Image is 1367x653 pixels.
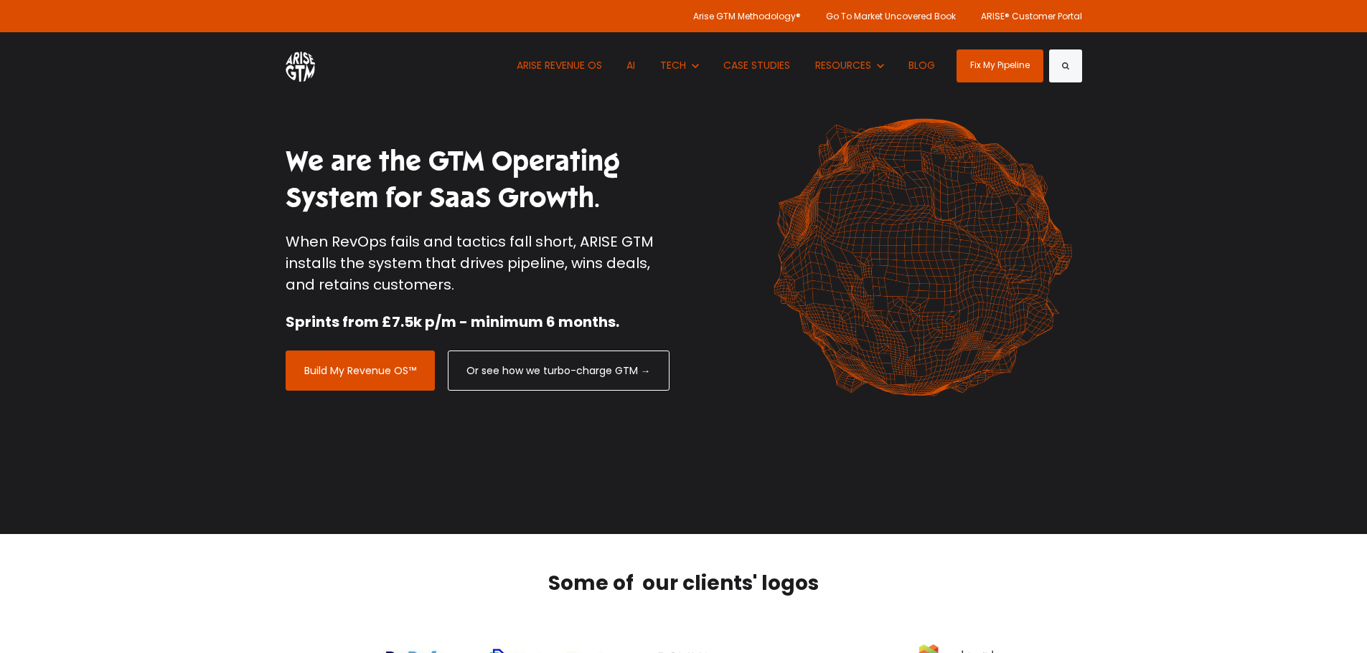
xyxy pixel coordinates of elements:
span: Show submenu for TECH [660,58,661,59]
a: Fix My Pipeline [957,49,1043,82]
strong: Sprints from £7.5k p/m - minimum 6 months. [286,312,619,332]
button: Show submenu for RESOURCES RESOURCES [804,32,894,99]
span: TECH [660,58,686,72]
p: When RevOps fails and tactics fall short, ARISE GTM installs the system that drives pipeline, win... [286,231,673,295]
img: ARISE GTM logo (1) white [286,49,315,82]
img: shape-61 orange [763,103,1082,411]
button: Search [1049,49,1082,82]
nav: Desktop navigation [506,32,946,99]
span: Show submenu for RESOURCES [815,58,816,59]
a: Build My Revenue OS™ [286,351,435,391]
a: BLOG [898,32,946,99]
h2: Some of our clients' logos [354,570,1014,597]
span: RESOURCES [815,58,871,72]
h1: We are the GTM Operating System for SaaS Growth. [286,143,673,217]
a: ARISE REVENUE OS [506,32,613,99]
a: AI [616,32,647,99]
a: Or see how we turbo-charge GTM → [448,351,670,391]
a: CASE STUDIES [713,32,802,99]
button: Show submenu for TECH TECH [649,32,709,99]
